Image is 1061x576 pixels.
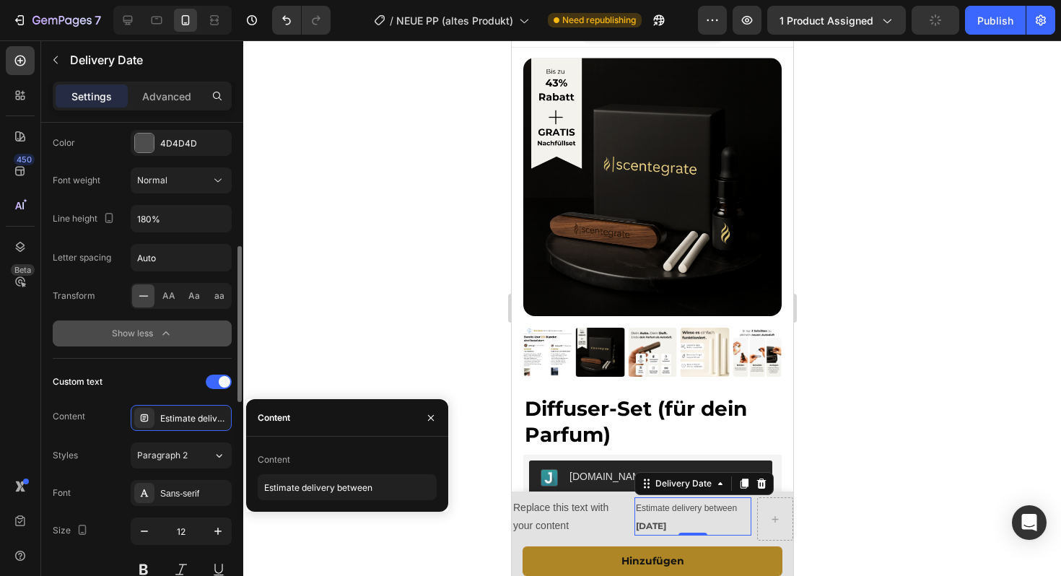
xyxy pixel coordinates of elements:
[188,289,200,302] span: Aa
[396,13,513,28] span: NEUE PP (altes Produkt)
[780,13,873,28] span: 1 product assigned
[160,137,228,150] div: 4D4D4D
[965,6,1026,35] button: Publish
[131,442,232,468] button: Paragraph 2
[977,13,1013,28] div: Publish
[11,264,35,276] div: Beta
[70,51,226,69] p: Delivery Date
[512,40,793,576] iframe: Design area
[258,411,290,424] div: Content
[562,14,636,27] span: Need republishing
[112,326,173,341] div: Show less
[258,453,290,466] div: Content
[131,206,231,232] input: Auto
[53,289,95,302] div: Transform
[53,410,85,423] div: Content
[53,209,118,229] div: Line height
[53,375,102,388] div: Custom text
[160,487,228,500] div: Sans-serif
[214,289,224,302] span: aa
[53,486,71,499] div: Font
[162,289,175,302] span: AA
[53,251,111,264] div: Letter spacing
[14,154,35,165] div: 450
[53,320,232,346] button: Show less
[131,167,232,193] button: Normal
[137,449,188,462] span: Paragraph 2
[131,245,231,271] input: Auto
[53,449,78,462] div: Styles
[390,13,393,28] span: /
[1012,505,1047,540] div: Open Intercom Messenger
[137,175,167,186] span: Normal
[53,521,91,541] div: Size
[767,6,906,35] button: 1 product assigned
[53,136,75,149] div: Color
[95,12,101,29] p: 7
[142,89,191,104] p: Advanced
[272,6,331,35] div: Undo/Redo
[160,412,228,425] div: Estimate delivery between
[6,6,108,35] button: 7
[53,174,100,187] div: Font weight
[71,89,112,104] p: Settings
